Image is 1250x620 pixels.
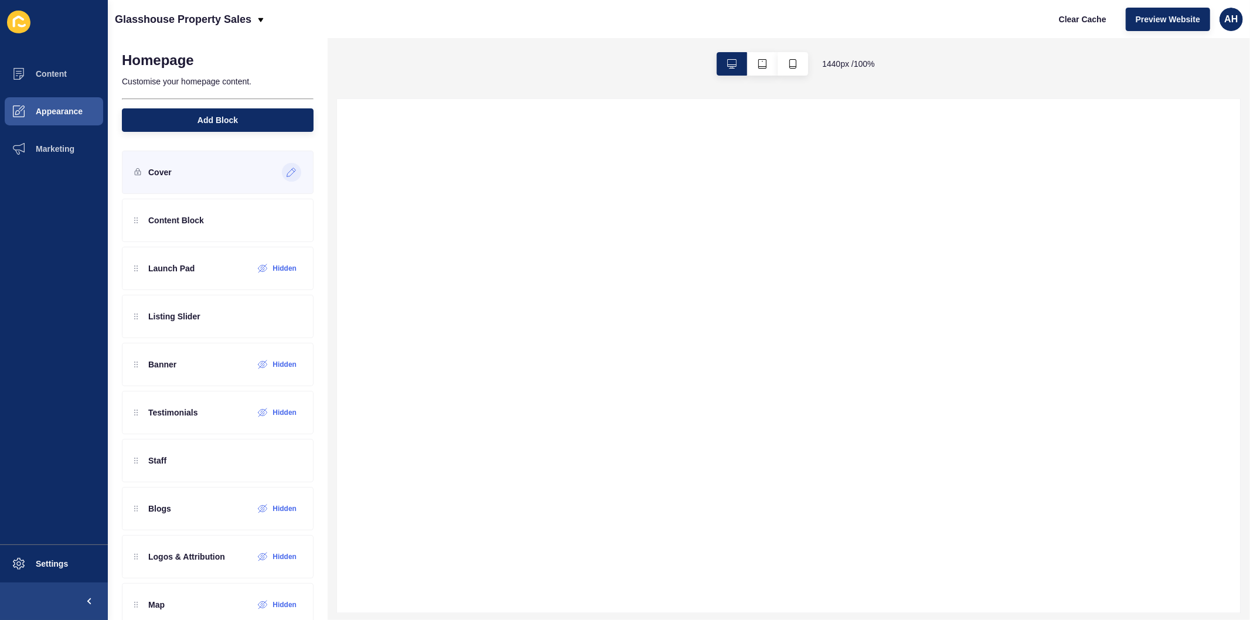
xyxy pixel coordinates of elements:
span: AH [1224,13,1238,25]
p: Staff [148,455,166,466]
p: Glasshouse Property Sales [115,5,251,34]
button: Add Block [122,108,314,132]
span: Clear Cache [1059,13,1106,25]
button: Preview Website [1126,8,1210,31]
label: Hidden [273,264,297,273]
label: Hidden [273,504,297,513]
p: Customise your homepage content. [122,69,314,94]
h1: Homepage [122,52,194,69]
p: Cover [148,166,172,178]
span: Add Block [197,114,238,126]
p: Map [148,599,165,611]
span: Preview Website [1136,13,1200,25]
span: 1440 px / 100 % [822,58,875,70]
button: Clear Cache [1049,8,1116,31]
p: Testimonials [148,407,198,418]
label: Hidden [273,600,297,609]
label: Hidden [273,552,297,561]
p: Listing Slider [148,311,200,322]
p: Launch Pad [148,263,195,274]
label: Hidden [273,360,297,369]
p: Blogs [148,503,171,515]
p: Content Block [148,214,204,226]
p: Logos & Attribution [148,551,225,563]
label: Hidden [273,408,297,417]
p: Banner [148,359,176,370]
